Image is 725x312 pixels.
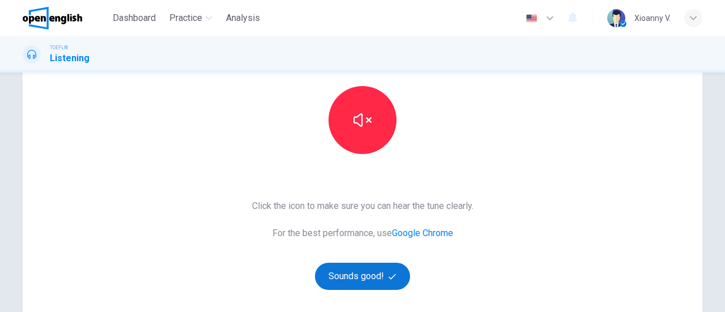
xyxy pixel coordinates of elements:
span: Dashboard [113,11,156,25]
button: Sounds good! [315,263,410,290]
button: Dashboard [108,8,160,28]
span: Analysis [226,11,260,25]
div: Xioanny V. [634,11,671,25]
button: Analysis [221,8,265,28]
img: en [524,14,539,23]
span: For the best performance, use [252,226,474,240]
h1: Listening [50,52,89,65]
img: OpenEnglish logo [23,7,82,29]
button: Practice [165,8,217,28]
a: OpenEnglish logo [23,7,108,29]
img: Profile picture [607,9,625,27]
span: Practice [169,11,202,25]
a: Google Chrome [392,228,453,238]
span: TOEFL® [50,44,68,52]
span: Click the icon to make sure you can hear the tune clearly. [252,199,474,213]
